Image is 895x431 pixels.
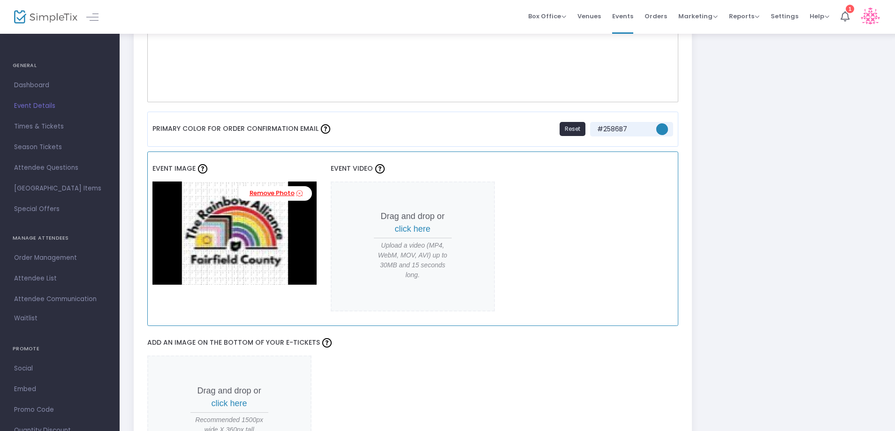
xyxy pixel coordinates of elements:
a: Remove Photo [238,186,312,201]
kendo-colorpicker: #2586b7 [651,122,668,136]
span: Events [612,4,633,28]
span: Promo Code [14,404,106,416]
p: Drag and drop or [374,210,452,235]
span: Event Details [14,100,106,112]
img: rafclogo.JPG [152,181,317,285]
span: Event Video [331,164,373,173]
span: click here [395,224,431,234]
span: Dashboard [14,79,106,91]
span: Attendee Questions [14,162,106,174]
span: Attendee List [14,272,106,285]
span: Social [14,363,106,375]
span: Reports [729,12,759,21]
div: Rich Text Editor, main [147,8,679,102]
img: question-mark [322,338,332,348]
span: #2586B7 [595,124,651,134]
h4: PROMOTE [13,340,107,358]
button: Reset [560,122,585,136]
label: Primary Color For Order Confirmation Email [152,117,333,142]
span: Marketing [678,12,718,21]
span: [GEOGRAPHIC_DATA] Items [14,182,106,195]
span: Embed [14,383,106,395]
div: 1 [846,5,854,13]
span: Help [810,12,829,21]
span: Orders [645,4,667,28]
span: click here [212,399,247,408]
span: Upload a video (MP4, WebM, MOV, AVI) up to 30MB and 15 seconds long. [374,241,452,280]
img: question-mark [321,124,330,134]
span: Special Offers [14,203,106,215]
h4: GENERAL [13,56,107,75]
p: Drag and drop or [190,385,268,410]
span: Times & Tickets [14,121,106,133]
img: question-mark [198,164,207,174]
span: Order Management [14,252,106,264]
span: Season Tickets [14,141,106,153]
span: Waitlist [14,314,38,323]
span: Settings [771,4,798,28]
span: Box Office [528,12,566,21]
img: question-mark [375,164,385,174]
span: Add an image on the bottom of your e-tickets [147,338,334,347]
span: Venues [577,4,601,28]
span: Event Image [152,164,196,173]
h4: MANAGE ATTENDEES [13,229,107,248]
span: Attendee Communication [14,293,106,305]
